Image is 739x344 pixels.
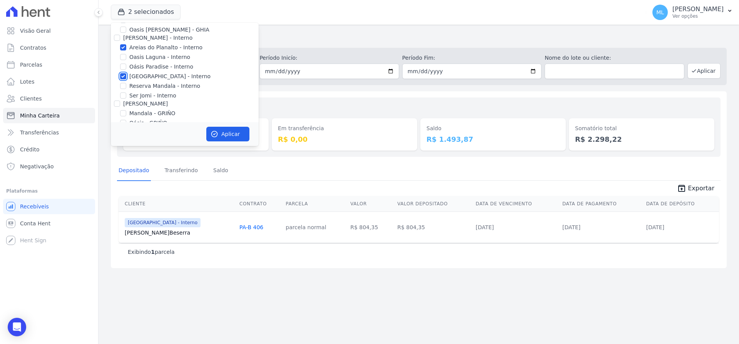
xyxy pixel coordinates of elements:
[20,163,54,170] span: Negativação
[239,224,263,230] a: PA-B 406
[646,2,739,23] button: ML [PERSON_NAME] Ver opções
[672,13,724,19] p: Ver opções
[20,146,40,153] span: Crédito
[20,203,49,210] span: Recebíveis
[20,112,60,119] span: Minha Carteira
[129,63,193,71] label: Oásis Paradise - Interno
[3,91,95,106] a: Clientes
[687,63,721,79] button: Aplicar
[575,124,708,133] dt: Somatório total
[20,27,51,35] span: Visão Geral
[426,134,560,144] dd: R$ 1.493,87
[426,124,560,133] dt: Saldo
[3,216,95,231] a: Conta Hent
[278,124,411,133] dt: Em transferência
[129,44,202,52] label: Areias do Planalto - Interno
[20,95,42,102] span: Clientes
[111,31,727,45] h2: Minha Carteira
[8,318,26,336] div: Open Intercom Messenger
[129,53,190,61] label: Oasis Laguna - Interno
[688,184,714,193] span: Exportar
[3,199,95,214] a: Recebíveis
[163,161,200,181] a: Transferindo
[476,224,494,230] a: [DATE]
[151,249,155,255] b: 1
[347,196,394,212] th: Valor
[123,101,168,107] label: [PERSON_NAME]
[671,184,721,195] a: unarchive Exportar
[3,159,95,174] a: Negativação
[125,218,201,227] span: [GEOGRAPHIC_DATA] - Interno
[129,72,211,81] label: [GEOGRAPHIC_DATA] - Interno
[129,92,176,100] label: Ser Jomi - Interno
[3,125,95,140] a: Transferências
[20,129,59,136] span: Transferências
[575,134,708,144] dd: R$ 2.298,22
[562,224,580,230] a: [DATE]
[129,109,176,117] label: Mandala - GRIÑO
[236,196,283,212] th: Contrato
[3,40,95,55] a: Contratos
[20,220,50,227] span: Conta Hent
[545,54,684,62] label: Nome do lote ou cliente:
[20,44,46,52] span: Contratos
[3,142,95,157] a: Crédito
[559,196,643,212] th: Data de Pagamento
[283,196,347,212] th: Parcela
[206,127,249,141] button: Aplicar
[20,61,42,69] span: Parcelas
[473,196,559,212] th: Data de Vencimento
[129,119,167,127] label: Oásis - GRIÑO
[646,224,664,230] a: [DATE]
[286,224,326,230] a: parcela normal
[347,211,394,243] td: R$ 804,35
[111,5,181,19] button: 2 selecionados
[672,5,724,13] p: [PERSON_NAME]
[6,186,92,196] div: Plataformas
[3,108,95,123] a: Minha Carteira
[125,229,233,237] a: [PERSON_NAME]Beserra
[3,74,95,89] a: Lotes
[259,54,399,62] label: Período Inicío:
[119,196,236,212] th: Cliente
[212,161,230,181] a: Saldo
[394,196,473,212] th: Valor Depositado
[128,248,175,256] p: Exibindo parcela
[129,26,209,34] label: Oasis [PERSON_NAME] - GHIA
[3,23,95,39] a: Visão Geral
[20,78,35,86] span: Lotes
[643,196,719,212] th: Data de Depósito
[656,10,664,15] span: ML
[402,54,542,62] label: Período Fim:
[3,57,95,72] a: Parcelas
[278,134,411,144] dd: R$ 0,00
[677,184,686,193] i: unarchive
[394,211,473,243] td: R$ 804,35
[117,161,151,181] a: Depositado
[123,35,192,41] label: [PERSON_NAME] - Interno
[129,82,200,90] label: Reserva Mandala - Interno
